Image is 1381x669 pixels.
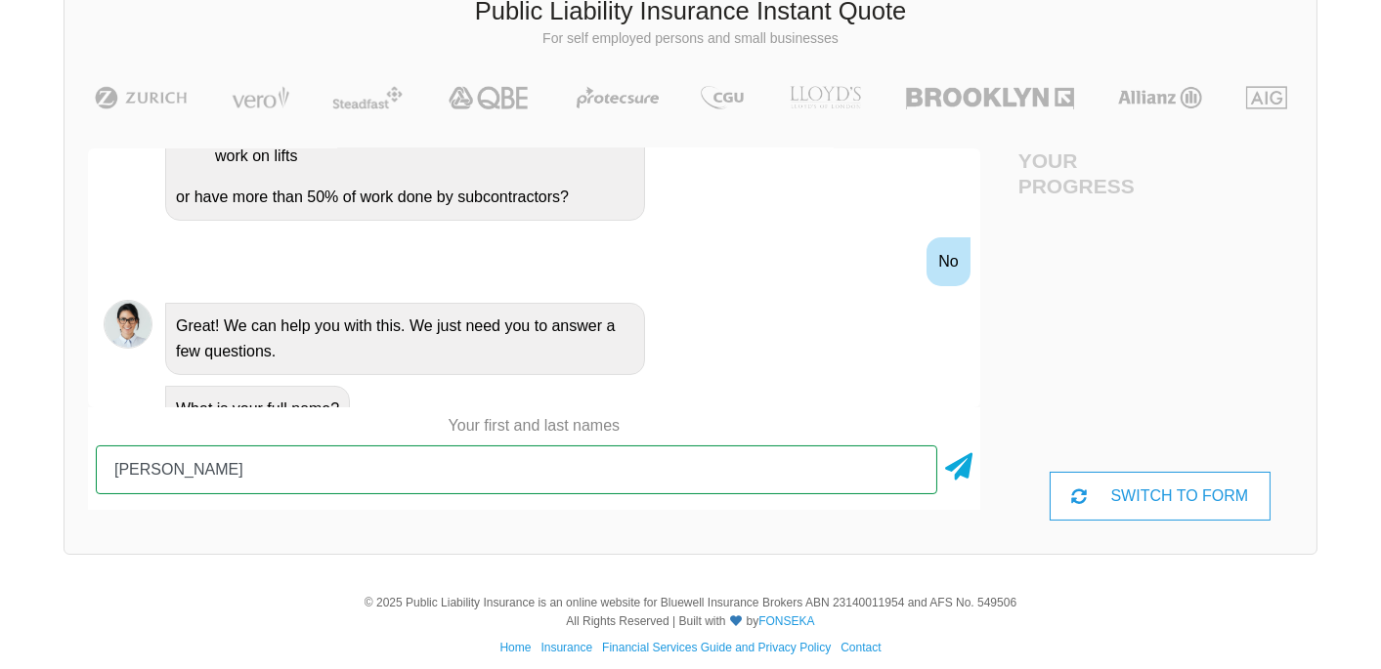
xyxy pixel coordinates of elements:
[693,86,752,109] img: CGU | Public Liability Insurance
[841,641,881,654] a: Contact
[540,641,592,654] a: Insurance
[437,86,542,109] img: QBE | Public Liability Insurance
[927,237,970,286] div: No
[79,29,1302,49] p: For self employed persons and small businesses
[96,445,937,494] input: Your first and last names
[165,386,350,433] div: What is your full name?
[569,86,668,109] img: Protecsure | Public Liability Insurance
[324,86,410,109] img: Steadfast | Public Liability Insurance
[898,86,1081,109] img: Brooklyn | Public Liability Insurance
[104,300,152,349] img: Chatbot | PLI
[499,641,531,654] a: Home
[223,86,298,109] img: Vero | Public Liability Insurance
[779,86,873,109] img: LLOYD's | Public Liability Insurance
[758,614,814,628] a: FONSEKA
[602,641,831,654] a: Financial Services Guide and Privacy Policy
[1238,86,1296,109] img: AIG | Public Liability Insurance
[88,415,980,437] p: Your first and last names
[86,86,196,109] img: Zurich | Public Liability Insurance
[165,303,645,375] div: Great! We can help you with this. We just need you to answer a few questions.
[1050,472,1271,521] div: SWITCH TO FORM
[1108,86,1212,109] img: Allianz | Public Liability Insurance
[1018,148,1160,197] h4: Your Progress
